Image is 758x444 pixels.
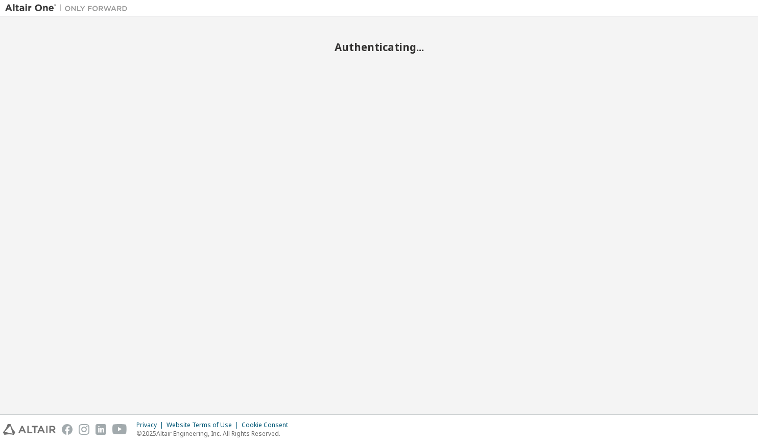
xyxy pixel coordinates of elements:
img: Altair One [5,3,133,13]
img: facebook.svg [62,424,73,435]
img: altair_logo.svg [3,424,56,435]
p: © 2025 Altair Engineering, Inc. All Rights Reserved. [136,429,294,438]
div: Website Terms of Use [167,421,242,429]
img: youtube.svg [112,424,127,435]
div: Privacy [136,421,167,429]
img: linkedin.svg [96,424,106,435]
h2: Authenticating... [5,40,753,54]
div: Cookie Consent [242,421,294,429]
img: instagram.svg [79,424,89,435]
